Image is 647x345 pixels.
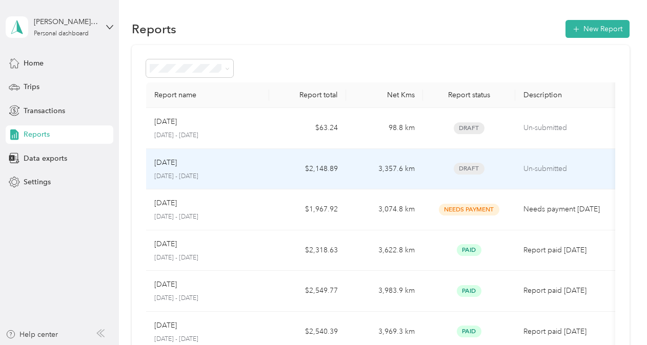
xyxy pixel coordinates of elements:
td: 3,622.8 km [346,230,423,271]
p: [DATE] - [DATE] [154,253,261,263]
p: [DATE] [154,320,177,331]
p: [DATE] [154,239,177,250]
th: Report name [146,82,269,108]
td: $2,148.89 [269,149,346,190]
p: [DATE] [154,198,177,209]
span: Data exports [24,153,67,164]
td: 3,983.9 km [346,271,423,312]
div: Personal dashboard [34,31,89,37]
th: Report total [269,82,346,108]
div: [PERSON_NAME][EMAIL_ADDRESS][PERSON_NAME][DOMAIN_NAME] [34,16,98,27]
div: Report status [431,91,507,99]
span: Paid [457,326,481,337]
span: Reports [24,129,50,140]
td: 98.8 km [346,108,423,149]
td: 3,357.6 km [346,149,423,190]
h1: Reports [132,24,176,34]
span: Needs Payment [439,204,499,215]
p: Report paid [DATE] [523,245,610,256]
p: Un-submitted [523,122,610,134]
span: Paid [457,285,481,297]
p: [DATE] - [DATE] [154,172,261,181]
p: [DATE] [154,279,177,290]
p: [DATE] - [DATE] [154,294,261,303]
td: $63.24 [269,108,346,149]
td: 3,074.8 km [346,189,423,230]
iframe: Everlance-gr Chat Button Frame [590,288,647,345]
p: [DATE] - [DATE] [154,131,261,140]
p: Needs payment [DATE] [523,204,610,215]
p: Report paid [DATE] [523,285,610,296]
span: Settings [24,177,51,187]
td: $2,318.63 [269,230,346,271]
span: Trips [24,81,39,92]
td: $1,967.92 [269,189,346,230]
span: Paid [457,244,481,256]
span: Draft [454,122,484,134]
th: Description [515,82,618,108]
button: New Report [565,20,630,38]
button: Help center [6,329,58,340]
p: Un-submitted [523,163,610,175]
td: $2,549.77 [269,271,346,312]
p: [DATE] - [DATE] [154,212,261,222]
th: Net Kms [346,82,423,108]
span: Transactions [24,105,65,116]
p: [DATE] [154,116,177,127]
span: Draft [454,163,484,175]
p: [DATE] - [DATE] [154,335,261,344]
span: Home [24,58,44,69]
p: Report paid [DATE] [523,326,610,337]
p: [DATE] [154,157,177,168]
